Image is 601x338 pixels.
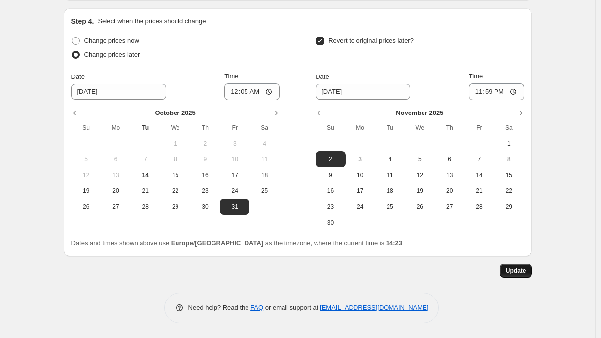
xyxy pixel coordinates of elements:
[468,124,490,132] span: Fr
[105,187,127,195] span: 20
[224,124,246,132] span: Fr
[494,167,524,183] button: Saturday November 15 2025
[190,167,220,183] button: Thursday October 16 2025
[164,155,186,163] span: 8
[319,155,341,163] span: 2
[375,167,405,183] button: Tuesday November 11 2025
[498,203,520,211] span: 29
[253,187,275,195] span: 25
[164,203,186,211] span: 29
[498,140,520,148] span: 1
[164,171,186,179] span: 15
[253,171,275,179] span: 18
[434,167,464,183] button: Thursday November 13 2025
[320,304,428,311] a: [EMAIL_ADDRESS][DOMAIN_NAME]
[438,124,460,132] span: Th
[464,151,494,167] button: Friday November 7 2025
[346,167,375,183] button: Monday November 10 2025
[468,187,490,195] span: 21
[190,183,220,199] button: Thursday October 23 2025
[319,219,341,226] span: 30
[101,151,131,167] button: Monday October 6 2025
[105,171,127,179] span: 13
[70,106,83,120] button: Show previous month, September 2025
[105,124,127,132] span: Mo
[190,120,220,136] th: Thursday
[224,155,246,163] span: 10
[494,136,524,151] button: Saturday November 1 2025
[375,183,405,199] button: Tuesday November 18 2025
[314,106,327,120] button: Show previous month, October 2025
[220,183,249,199] button: Friday October 24 2025
[71,151,101,167] button: Sunday October 5 2025
[328,37,414,44] span: Revert to original prices later?
[438,171,460,179] span: 13
[135,203,156,211] span: 28
[468,203,490,211] span: 28
[224,83,280,100] input: 12:00
[220,167,249,183] button: Friday October 17 2025
[438,203,460,211] span: 27
[131,120,160,136] th: Tuesday
[405,199,434,215] button: Wednesday November 26 2025
[249,136,279,151] button: Saturday October 4 2025
[84,51,140,58] span: Change prices later
[494,120,524,136] th: Saturday
[131,167,160,183] button: Today Tuesday October 14 2025
[409,187,430,195] span: 19
[224,73,238,80] span: Time
[316,199,345,215] button: Sunday November 23 2025
[316,73,329,80] span: Date
[75,203,97,211] span: 26
[268,106,282,120] button: Show next month, November 2025
[350,171,371,179] span: 10
[71,16,94,26] h2: Step 4.
[164,187,186,195] span: 22
[498,171,520,179] span: 15
[464,120,494,136] th: Friday
[160,167,190,183] button: Wednesday October 15 2025
[464,167,494,183] button: Friday November 14 2025
[224,203,246,211] span: 31
[71,199,101,215] button: Sunday October 26 2025
[464,183,494,199] button: Friday November 21 2025
[405,183,434,199] button: Wednesday November 19 2025
[253,155,275,163] span: 11
[71,84,166,100] input: 10/14/2025
[350,187,371,195] span: 17
[506,267,526,275] span: Update
[379,203,401,211] span: 25
[75,171,97,179] span: 12
[249,183,279,199] button: Saturday October 25 2025
[438,187,460,195] span: 20
[316,84,410,100] input: 10/14/2025
[434,151,464,167] button: Thursday November 6 2025
[409,203,430,211] span: 26
[220,199,249,215] button: Friday October 31 2025
[346,120,375,136] th: Monday
[434,199,464,215] button: Thursday November 27 2025
[188,304,251,311] span: Need help? Read the
[160,183,190,199] button: Wednesday October 22 2025
[375,120,405,136] th: Tuesday
[160,151,190,167] button: Wednesday October 8 2025
[500,264,532,278] button: Update
[220,136,249,151] button: Friday October 3 2025
[346,199,375,215] button: Monday November 24 2025
[316,151,345,167] button: Sunday November 2 2025
[512,106,526,120] button: Show next month, December 2025
[319,187,341,195] span: 16
[71,239,403,247] span: Dates and times shown above use as the timezone, where the current time is
[253,140,275,148] span: 4
[319,124,341,132] span: Su
[131,151,160,167] button: Tuesday October 7 2025
[224,171,246,179] span: 17
[224,140,246,148] span: 3
[438,155,460,163] span: 6
[494,199,524,215] button: Saturday November 29 2025
[379,155,401,163] span: 4
[135,171,156,179] span: 14
[468,155,490,163] span: 7
[405,151,434,167] button: Wednesday November 5 2025
[350,124,371,132] span: Mo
